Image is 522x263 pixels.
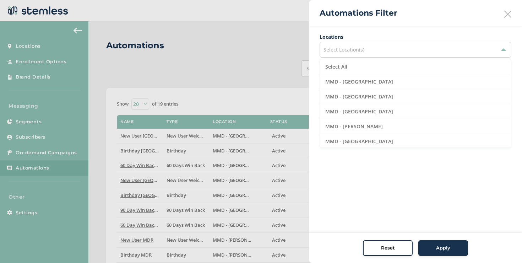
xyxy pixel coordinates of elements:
[381,245,395,252] span: Reset
[486,229,522,263] iframe: Chat Widget
[436,245,450,252] span: Apply
[320,89,511,104] li: MMD - [GEOGRAPHIC_DATA]
[363,240,413,256] button: Reset
[323,46,364,53] span: Select Location(s)
[320,134,511,149] li: MMD - [GEOGRAPHIC_DATA]
[320,104,511,119] li: MMD - [GEOGRAPHIC_DATA]
[320,119,511,134] li: MMD - [PERSON_NAME]
[320,59,511,74] li: Select All
[320,74,511,89] li: MMD - [GEOGRAPHIC_DATA]
[418,240,468,256] button: Apply
[320,7,397,19] h2: Automations Filter
[320,33,511,41] label: Locations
